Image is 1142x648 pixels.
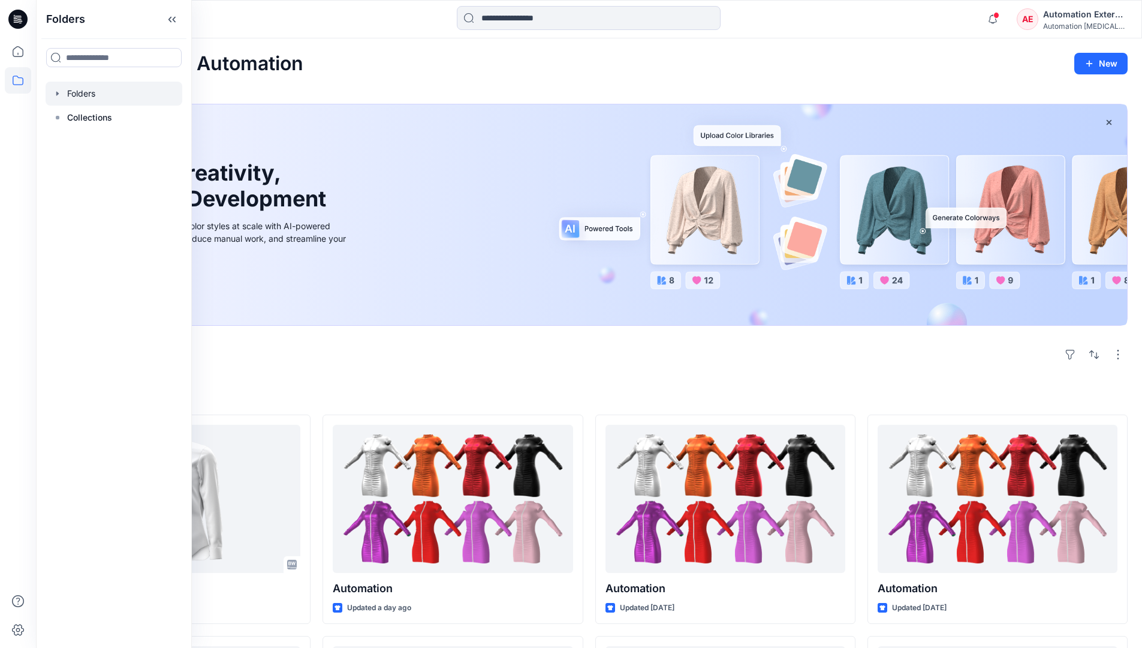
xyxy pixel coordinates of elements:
button: New [1074,53,1128,74]
p: Updated [DATE] [620,602,674,614]
div: Explore ideas faster and recolor styles at scale with AI-powered tools that boost creativity, red... [80,220,349,257]
a: Automation [605,425,845,573]
h4: Styles [50,388,1128,403]
p: Automation [878,580,1117,597]
div: Automation [MEDICAL_DATA]... [1043,22,1127,31]
div: AE [1017,8,1038,30]
a: Automation [333,425,572,573]
a: Discover more [80,272,349,296]
p: Automation [605,580,845,597]
h1: Unleash Creativity, Speed Up Development [80,160,332,212]
p: Collections [67,110,112,125]
p: Updated [DATE] [892,602,947,614]
div: Automation External [1043,7,1127,22]
a: Automation [878,425,1117,573]
p: Updated a day ago [347,602,411,614]
p: Automation [333,580,572,597]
